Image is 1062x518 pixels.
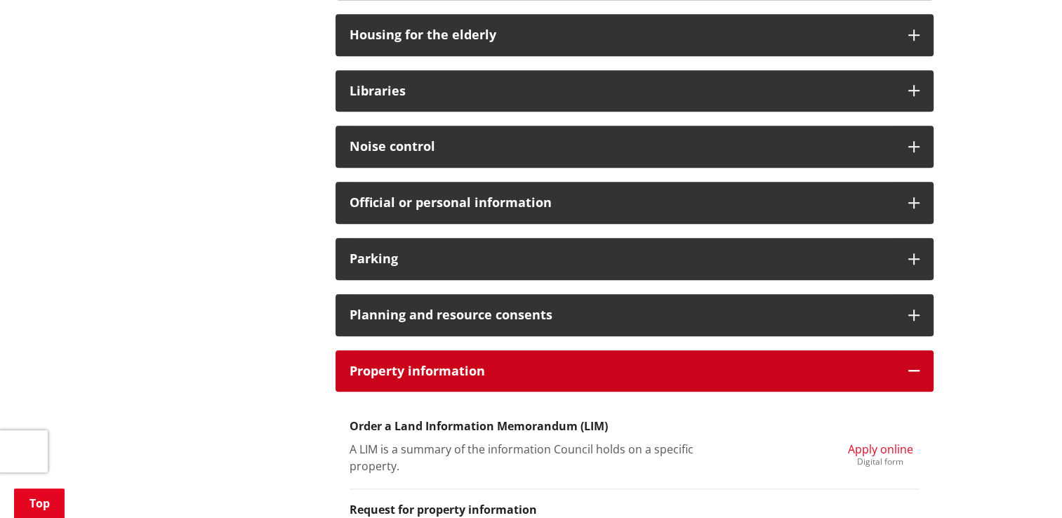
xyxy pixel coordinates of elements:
[350,140,894,154] h3: Noise control
[848,441,913,466] a: Apply online Digital form
[14,489,65,518] a: Top
[997,459,1048,510] iframe: Messenger Launcher
[350,420,920,433] h3: Order a Land Information Memorandum (LIM)
[350,441,722,474] p: A LIM is a summary of the information Council holds on a specific property.
[350,28,894,42] h3: Housing for the elderly
[848,458,913,466] div: Digital form
[350,196,894,210] h3: Official or personal information
[848,441,913,457] span: Apply online
[350,308,894,322] h3: Planning and resource consents
[350,252,894,266] h3: Parking
[350,84,894,98] h3: Libraries
[350,503,920,517] h3: Request for property information
[350,364,894,378] h3: Property information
